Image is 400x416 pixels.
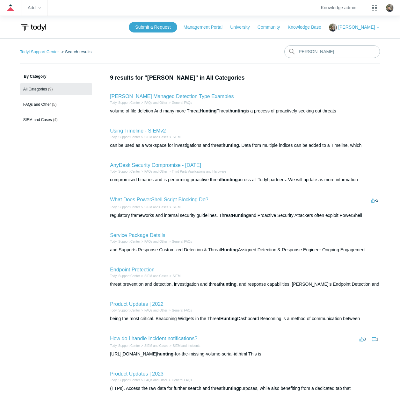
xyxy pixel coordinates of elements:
[110,197,208,202] a: What Does PowerShell Script Blocking Do?
[110,378,140,382] a: Todyl Support Center
[167,308,192,313] li: General FAQs
[140,239,167,244] li: FAQs and Other
[20,83,92,95] a: All Categories (9)
[140,274,168,278] li: SIEM and Cases
[110,128,166,133] a: Using Timeline - SIEMv2
[144,170,167,173] a: FAQs and Other
[173,205,180,209] a: SIEM
[60,49,92,54] li: Search results
[110,336,197,341] a: How do I handle Incident notifications?
[110,170,140,173] a: Todyl Support Center
[110,281,380,288] div: threat prevention and detection, investigation and threat , and response capabilities. [PERSON_NA...
[110,101,140,104] a: Todyl Support Center
[232,213,249,218] em: Hunting
[321,6,356,10] a: Knowledge admin
[110,100,140,105] li: Todyl Support Center
[284,45,380,58] input: Search
[144,205,168,209] a: SIEM and Cases
[110,233,165,238] a: Service Package Details
[110,142,380,149] div: can be used as a workspace for investigations and threat . Data from multiple indices can be adde...
[140,205,168,210] li: SIEM and Cases
[110,351,380,357] div: [URL][DOMAIN_NAME] -for-the-missing-volume-serial-id.html This is
[110,371,164,377] a: Product Updates | 2023
[167,100,192,105] li: General FAQs
[23,102,51,107] span: FAQs and Other
[140,135,168,140] li: SIEM and Cases
[144,101,167,104] a: FAQs and Other
[20,49,59,54] a: Todyl Support Center
[110,315,380,322] div: being the most critical. Beaconing Widgets in the Threat Dashboard Beaconing is a method of commu...
[229,108,246,113] em: hunting
[110,169,140,174] li: Todyl Support Center
[360,337,366,341] span: 3
[222,177,238,182] em: hunting
[172,170,226,173] a: Third Party Applications and Hardware
[110,274,140,278] a: Todyl Support Center
[168,205,180,210] li: SIEM
[110,162,201,168] a: AnyDesk Security Compromise - [DATE]
[23,87,47,91] span: All Categories
[110,240,140,243] a: Todyl Support Center
[172,309,192,312] a: General FAQs
[110,108,380,114] div: volume of file deletion And many more Threat Threat is a process of proactively seeking out threats
[110,176,380,183] div: compromised binaries and is performing proactive threat across all Todyl partners. We will update...
[184,24,229,31] a: Management Portal
[140,169,167,174] li: FAQs and Other
[144,135,168,139] a: SIEM and Cases
[20,114,92,126] a: SIEM and Cases (4)
[167,239,192,244] li: General FAQs
[110,301,164,307] a: Product Updates | 2022
[173,274,180,278] a: SIEM
[110,74,380,82] h1: 9 results for "[PERSON_NAME]" in All Categories
[20,98,92,111] a: FAQs and Other (5)
[222,143,239,148] em: hunting
[20,74,92,79] h3: By Category
[23,118,52,122] span: SIEM and Cases
[144,240,167,243] a: FAQs and Other
[129,22,177,32] a: Submit a Request
[329,24,380,32] button: [PERSON_NAME]
[338,25,375,30] span: [PERSON_NAME]
[173,344,200,348] a: SIEM and Incidents
[221,247,238,252] em: Hunting
[220,316,237,321] em: Hunting
[144,309,167,312] a: FAQs and Other
[48,87,53,91] span: (9)
[140,308,167,313] li: FAQs and Other
[200,108,217,113] em: Hunting
[110,267,155,272] a: Endpoint Protection
[167,378,192,383] li: General FAQs
[288,24,328,31] a: Knowledge Base
[144,344,168,348] a: SIEM and Cases
[144,378,167,382] a: FAQs and Other
[110,135,140,139] a: Todyl Support Center
[371,198,379,203] span: -2
[230,24,256,31] a: University
[28,6,41,10] zd-hc-trigger: Add
[110,247,380,253] div: and Supports Response Customized Detection & Threat Assigned Detection & Response Engineer Ongoin...
[157,351,173,356] em: hunting
[173,135,180,139] a: SIEM
[110,344,140,348] a: Todyl Support Center
[110,212,380,219] div: regulatory frameworks and internal security guidelines. Threat and Proactive Security Attackers o...
[110,385,380,392] div: (TTPs). Access the raw data for further search and threat purposes, while also benefiting from a ...
[140,343,168,348] li: SIEM and Cases
[110,205,140,209] a: Todyl Support Center
[53,118,58,122] span: (4)
[386,4,394,12] img: user avatar
[172,101,192,104] a: General FAQs
[110,205,140,210] li: Todyl Support Center
[258,24,287,31] a: Community
[20,22,47,33] img: Todyl Support Center Help Center home page
[52,102,57,107] span: (5)
[167,169,226,174] li: Third Party Applications and Hardware
[172,240,192,243] a: General FAQs
[140,378,167,383] li: FAQs and Other
[140,100,167,105] li: FAQs and Other
[222,386,239,391] em: hunting
[172,378,192,382] a: General FAQs
[220,282,236,287] em: hunting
